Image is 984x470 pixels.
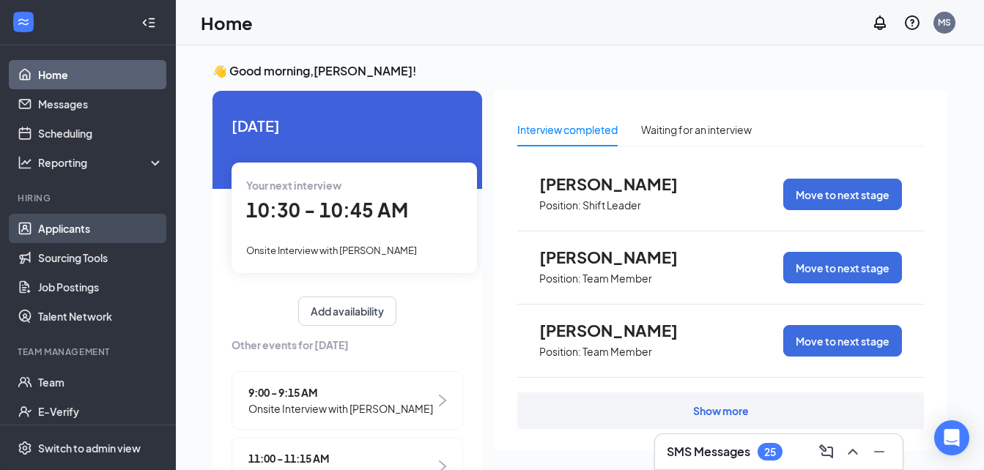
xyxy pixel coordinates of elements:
a: Talent Network [38,302,163,331]
svg: Notifications [871,14,889,31]
p: Position: [539,198,581,212]
span: [PERSON_NAME] [539,174,700,193]
button: Move to next stage [783,325,902,357]
div: Waiting for an interview [641,122,752,138]
div: Reporting [38,155,164,170]
span: 10:30 - 10:45 AM [246,198,408,222]
div: Interview completed [517,122,618,138]
a: E-Verify [38,397,163,426]
p: Shift Leader [582,198,641,212]
span: Onsite Interview with [PERSON_NAME] [248,400,433,417]
span: 9:00 - 9:15 AM [248,384,433,400]
a: Messages [38,89,163,119]
h3: 👋 Good morning, [PERSON_NAME] ! [212,63,947,79]
div: 25 [764,446,776,458]
span: Your next interview [246,179,341,192]
a: Home [38,60,163,89]
button: Move to next stage [783,252,902,283]
svg: ChevronUp [844,443,862,460]
h1: Home [201,10,253,35]
button: Minimize [868,440,891,463]
a: Team [38,368,163,397]
svg: Collapse [141,15,156,30]
p: Position: [539,345,581,359]
div: Open Intercom Messenger [934,420,969,455]
h3: SMS Messages [667,444,750,460]
a: Applicants [38,214,163,243]
a: Scheduling [38,119,163,148]
p: Team Member [582,272,652,286]
span: Onsite Interview with [PERSON_NAME] [246,245,417,256]
a: Job Postings [38,272,163,302]
svg: Settings [18,441,32,455]
a: Sourcing Tools [38,243,163,272]
p: Team Member [582,345,652,359]
button: ChevronUp [841,440,865,463]
span: [PERSON_NAME] [539,321,700,340]
p: Position: [539,272,581,286]
span: 11:00 - 11:15 AM [248,450,433,466]
svg: Analysis [18,155,32,170]
button: ComposeMessage [815,440,838,463]
button: Add availability [298,296,396,326]
svg: WorkstreamLogo [16,15,31,29]
div: MS [938,16,951,29]
svg: QuestionInfo [903,14,921,31]
div: Team Management [18,346,160,358]
span: Other events for [DATE] [232,337,463,353]
div: Hiring [18,192,160,204]
div: Show more [693,403,749,418]
span: [DATE] [232,114,463,137]
span: [PERSON_NAME] [539,247,700,266]
svg: Minimize [870,443,888,460]
svg: ComposeMessage [818,443,835,460]
button: Move to next stage [783,179,902,210]
div: Switch to admin view [38,441,141,455]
